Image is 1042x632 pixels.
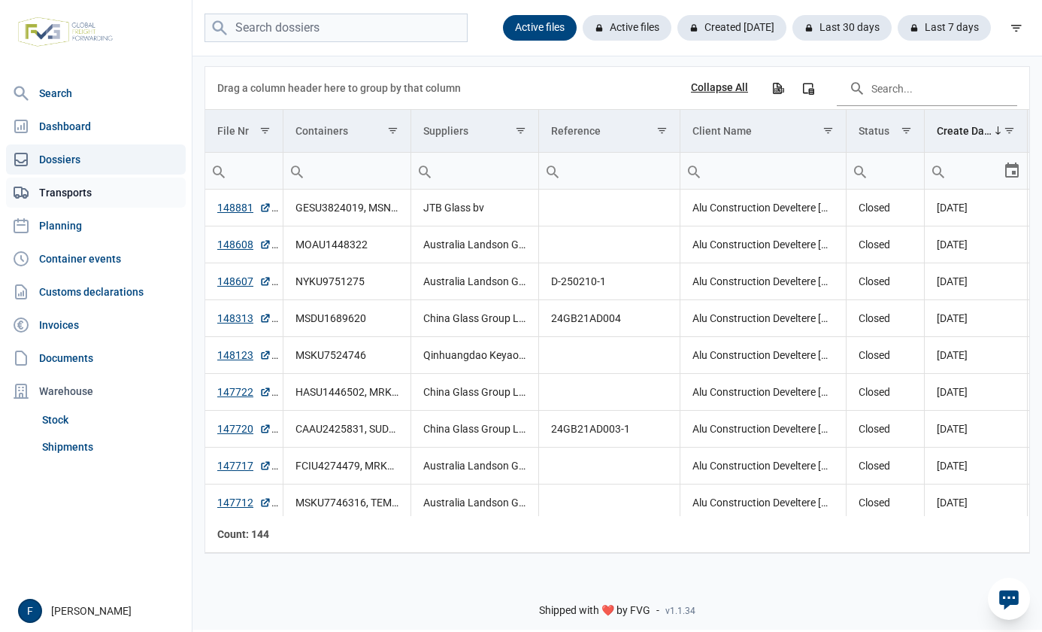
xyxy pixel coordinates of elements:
td: Alu Construction Develtere [GEOGRAPHIC_DATA] [680,337,847,374]
td: NYKU9751275 [283,263,411,300]
span: Show filter options for column 'Status' [901,125,912,136]
td: Alu Construction Develtere [GEOGRAPHIC_DATA] [680,226,847,263]
div: Last 30 days [792,15,892,41]
a: Transports [6,178,186,208]
a: 148313 [217,311,271,326]
td: Column Containers [283,110,411,153]
td: Closed [847,448,925,485]
a: 148881 [217,200,271,215]
span: [DATE] [937,423,968,435]
td: MSDU1689620 [283,300,411,337]
td: 24GB21AD003-1 [539,411,680,448]
div: Drag a column header here to group by that column [217,76,461,100]
span: [DATE] [937,275,968,287]
td: Column File Nr [205,110,283,153]
td: Australia Landson Glass ([GEOGRAPHIC_DATA]) Co., Ltd. [411,226,539,263]
td: China Glass Group Ltd. [411,300,539,337]
td: Closed [847,263,925,300]
div: Column Chooser [795,74,822,102]
td: Closed [847,337,925,374]
div: Export all data to Excel [764,74,791,102]
div: Search box [925,153,952,189]
td: Closed [847,485,925,521]
input: Filter cell [925,153,1003,189]
a: Dashboard [6,111,186,141]
td: Filter cell [847,153,925,190]
span: [DATE] [937,239,968,251]
td: Qinhuangdao Keyao Glass Company Limited [411,337,539,374]
a: 148607 [217,274,271,289]
td: Closed [847,190,925,226]
td: Australia Landson Glass ([GEOGRAPHIC_DATA]) Co., Ltd. [411,448,539,485]
a: Shipments [36,433,186,460]
a: Search [6,78,186,108]
span: [DATE] [937,497,968,509]
td: Alu Construction Develtere [GEOGRAPHIC_DATA] [680,300,847,337]
td: HASU1446502, MRKU6918255 [283,374,411,411]
input: Search in the data grid [837,70,1017,106]
span: [DATE] [937,386,968,398]
input: Filter cell [283,153,410,189]
td: Column Create Date [925,110,1028,153]
a: 148608 [217,237,271,252]
td: Alu Construction Develtere [GEOGRAPHIC_DATA] [680,190,847,226]
td: JTB Glass bv [411,190,539,226]
span: Show filter options for column 'File Nr' [259,125,271,136]
td: MOAU1448322 [283,226,411,263]
input: Filter cell [847,153,924,189]
td: MSKU7746316, TEMU2204225 [283,485,411,521]
td: Filter cell [411,153,539,190]
span: [DATE] [937,312,968,324]
span: Show filter options for column 'Client Name' [822,125,834,136]
div: F [18,599,42,623]
div: filter [1003,14,1030,41]
div: Active files [503,15,577,41]
div: Warehouse [6,376,186,406]
td: Filter cell [925,153,1028,190]
td: Closed [847,374,925,411]
td: China Glass Group Ltd. [411,411,539,448]
div: Select [1003,153,1021,189]
td: GESU3824019, MSNU2044543 [283,190,411,226]
div: Data grid toolbar [217,67,1017,109]
td: Alu Construction Develtere [GEOGRAPHIC_DATA] [680,448,847,485]
a: 147717 [217,458,271,473]
div: Active files [583,15,671,41]
div: Create Date [937,125,992,137]
a: Invoices [6,310,186,340]
div: Search box [205,153,232,189]
a: Stock [36,406,186,433]
td: Alu Construction Develtere [GEOGRAPHIC_DATA] [680,411,847,448]
input: Filter cell [539,153,680,189]
td: Closed [847,226,925,263]
span: [DATE] [937,202,968,214]
div: File Nr [217,125,249,137]
td: Filter cell [205,153,283,190]
input: Filter cell [205,153,283,189]
td: Filter cell [283,153,411,190]
span: Show filter options for column 'Create Date' [1004,125,1015,136]
td: FCIU4274479, MRKU8200272, MRKU9653036 [283,448,411,485]
span: Show filter options for column 'Suppliers' [515,125,526,136]
td: Australia Landson Glass ([GEOGRAPHIC_DATA]) Co., Ltd. [411,485,539,521]
span: - [656,604,659,618]
td: Filter cell [539,153,680,190]
div: [PERSON_NAME] [18,599,183,623]
span: Show filter options for column 'Reference' [656,125,668,136]
a: Documents [6,343,186,373]
td: Closed [847,411,925,448]
div: Status [859,125,889,137]
a: Planning [6,211,186,241]
div: Search box [680,153,707,189]
a: 147712 [217,495,271,510]
input: Search dossiers [204,14,468,43]
div: Search box [539,153,566,189]
a: Dossiers [6,144,186,175]
td: Closed [847,300,925,337]
td: Column Client Name [680,110,847,153]
div: Reference [551,125,601,137]
td: Filter cell [680,153,847,190]
td: CAAU2425831, SUDU7683530, SUDU7796500 [283,411,411,448]
a: 147720 [217,421,271,436]
td: D-250210-1 [539,263,680,300]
